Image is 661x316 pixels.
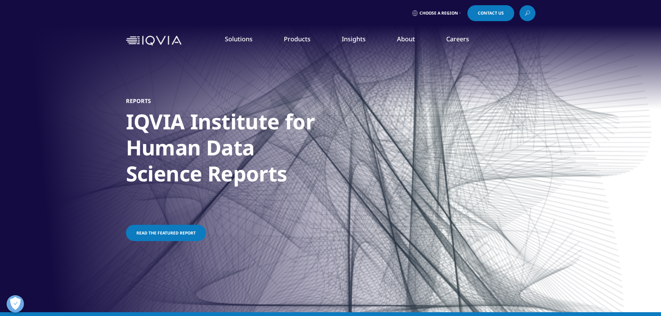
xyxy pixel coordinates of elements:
[478,11,504,15] span: Contact Us
[126,97,151,104] h5: Reports
[467,5,514,21] a: Contact Us
[284,35,311,43] a: Products
[136,230,196,236] span: Read the featured report
[420,10,458,16] span: Choose a Region
[126,225,206,241] a: Read the featured report
[225,35,253,43] a: Solutions
[446,35,469,43] a: Careers
[397,35,415,43] a: About
[126,109,386,191] h1: IQVIA Institute for Human Data Science Reports
[7,295,24,313] button: Open Preferences
[126,36,181,46] img: IQVIA Healthcare Information Technology and Pharma Clinical Research Company
[342,35,366,43] a: Insights
[184,24,535,57] nav: Primary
